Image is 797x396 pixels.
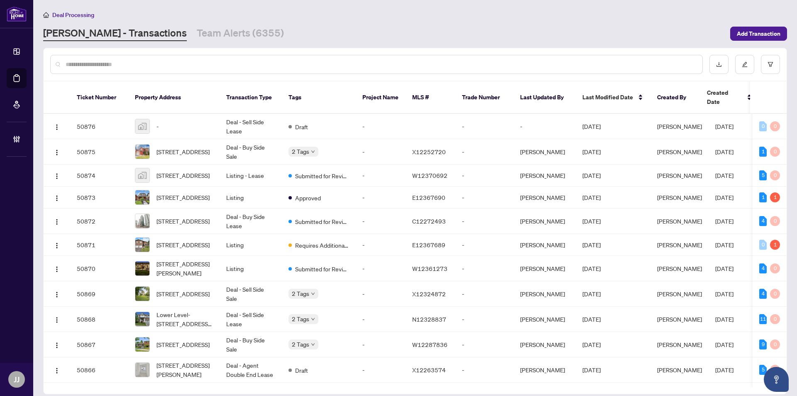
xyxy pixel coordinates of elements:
[311,292,315,296] span: down
[759,147,767,157] div: 1
[513,209,576,234] td: [PERSON_NAME]
[455,307,513,332] td: -
[220,234,282,256] td: Listing
[156,171,210,180] span: [STREET_ADDRESS]
[715,290,733,298] span: [DATE]
[311,317,315,321] span: down
[52,11,94,19] span: Deal Processing
[292,314,309,324] span: 2 Tags
[295,366,308,375] span: Draft
[156,240,210,249] span: [STREET_ADDRESS]
[356,307,406,332] td: -
[582,265,601,272] span: [DATE]
[135,119,149,133] img: thumbnail-img
[764,367,789,392] button: Open asap
[70,139,128,165] td: 50875
[7,6,27,22] img: logo
[295,241,349,250] span: Requires Additional Docs
[582,341,601,348] span: [DATE]
[356,209,406,234] td: -
[156,193,210,202] span: [STREET_ADDRESS]
[770,121,780,131] div: 0
[356,332,406,357] td: -
[54,173,60,180] img: Logo
[156,147,210,156] span: [STREET_ADDRESS]
[54,342,60,349] img: Logo
[406,81,455,114] th: MLS #
[156,289,210,298] span: [STREET_ADDRESS]
[715,123,733,130] span: [DATE]
[43,26,187,41] a: [PERSON_NAME] - Transactions
[770,192,780,202] div: 1
[50,262,64,275] button: Logo
[156,310,213,328] span: Lower Level-[STREET_ADDRESS][PERSON_NAME]
[715,172,733,179] span: [DATE]
[70,165,128,187] td: 50874
[220,256,282,281] td: Listing
[356,256,406,281] td: -
[759,365,767,375] div: 5
[759,289,767,299] div: 4
[70,281,128,307] td: 50869
[715,241,733,248] span: [DATE]
[768,61,773,67] span: filter
[412,366,446,374] span: X12263574
[356,234,406,256] td: -
[292,289,309,298] span: 2 Tags
[582,290,601,298] span: [DATE]
[759,170,767,180] div: 5
[14,374,20,385] span: JJ
[730,27,787,41] button: Add Transaction
[220,307,282,332] td: Deal - Sell Side Lease
[759,314,767,324] div: 11
[220,114,282,139] td: Deal - Sell Side Lease
[455,234,513,256] td: -
[220,165,282,187] td: Listing - Lease
[657,366,702,374] span: [PERSON_NAME]
[455,81,513,114] th: Trade Number
[715,315,733,323] span: [DATE]
[455,187,513,209] td: -
[50,338,64,351] button: Logo
[412,172,447,179] span: W12370692
[576,81,650,114] th: Last Modified Date
[657,265,702,272] span: [PERSON_NAME]
[715,265,733,272] span: [DATE]
[135,337,149,352] img: thumbnail-img
[412,148,446,155] span: X12252720
[650,81,700,114] th: Created By
[135,312,149,326] img: thumbnail-img
[770,289,780,299] div: 0
[513,165,576,187] td: [PERSON_NAME]
[770,240,780,250] div: 1
[513,332,576,357] td: [PERSON_NAME]
[292,339,309,349] span: 2 Tags
[513,81,576,114] th: Last Updated By
[770,339,780,349] div: 0
[135,238,149,252] img: thumbnail-img
[737,27,780,40] span: Add Transaction
[220,139,282,165] td: Deal - Buy Side Sale
[412,217,446,225] span: C12272493
[295,217,349,226] span: Submitted for Review
[761,55,780,74] button: filter
[715,341,733,348] span: [DATE]
[735,55,754,74] button: edit
[657,123,702,130] span: [PERSON_NAME]
[412,241,445,248] span: E12367689
[582,148,601,155] span: [DATE]
[50,312,64,326] button: Logo
[716,61,722,67] span: download
[582,172,601,179] span: [DATE]
[295,122,308,131] span: Draft
[70,332,128,357] td: 50867
[311,150,315,154] span: down
[657,172,702,179] span: [PERSON_NAME]
[356,165,406,187] td: -
[657,148,702,155] span: [PERSON_NAME]
[513,234,576,256] td: [PERSON_NAME]
[455,165,513,187] td: -
[220,81,282,114] th: Transaction Type
[759,263,767,273] div: 4
[220,187,282,209] td: Listing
